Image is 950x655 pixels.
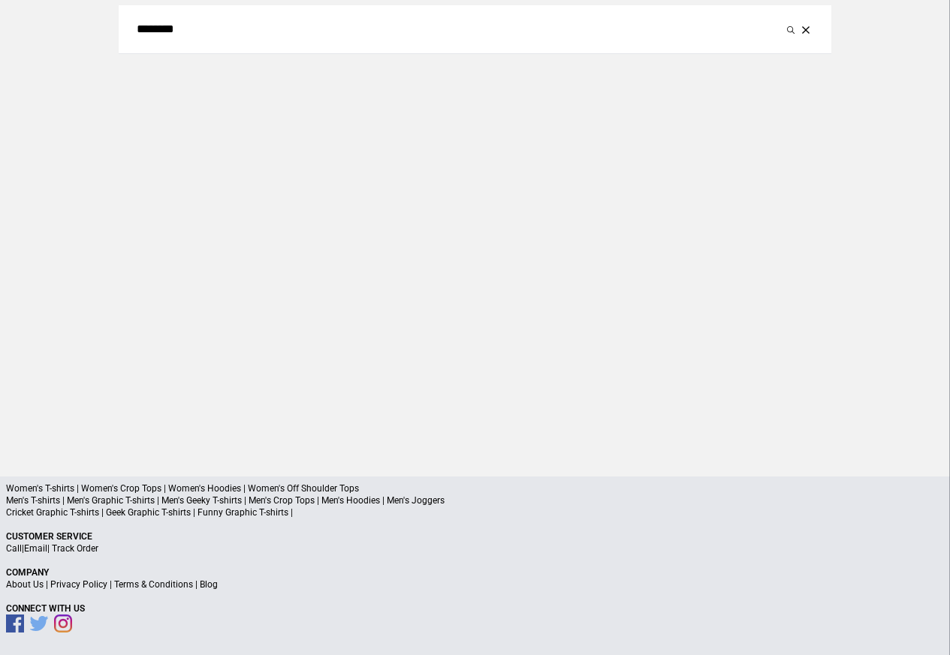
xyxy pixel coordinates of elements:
p: Cricket Graphic T-shirts | Geek Graphic T-shirts | Funny Graphic T-shirts | [6,506,944,518]
p: Company [6,566,944,578]
p: | | [6,542,944,554]
p: | | | [6,578,944,590]
p: Women's T-shirts | Women's Crop Tops | Women's Hoodies | Women's Off Shoulder Tops [6,482,944,494]
p: Men's T-shirts | Men's Graphic T-shirts | Men's Geeky T-shirts | Men's Crop Tops | Men's Hoodies ... [6,494,944,506]
a: About Us [6,579,44,590]
p: Customer Service [6,530,944,542]
a: Email [24,543,47,554]
a: Track Order [52,543,98,554]
a: Blog [200,579,218,590]
a: Privacy Policy [50,579,107,590]
a: Terms & Conditions [114,579,193,590]
button: Submit your search query. [783,20,798,38]
button: Clear the search query. [798,20,813,38]
p: Connect With Us [6,602,944,614]
a: Call [6,543,22,554]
